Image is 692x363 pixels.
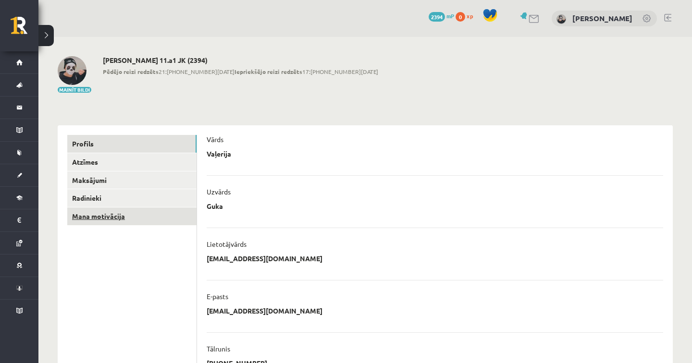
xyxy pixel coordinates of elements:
[67,189,197,207] a: Radinieki
[103,67,378,76] span: 21:[PHONE_NUMBER][DATE] 17:[PHONE_NUMBER][DATE]
[456,12,465,22] span: 0
[207,292,228,301] p: E-pasts
[207,202,223,210] p: Guka
[207,254,322,263] p: [EMAIL_ADDRESS][DOMAIN_NAME]
[572,13,632,23] a: [PERSON_NAME]
[429,12,454,20] a: 2394 mP
[67,135,197,153] a: Profils
[67,171,197,189] a: Maksājumi
[207,240,247,248] p: Lietotājvārds
[207,344,230,353] p: Tālrunis
[58,56,86,85] img: Vaļerija Guka
[207,149,231,158] p: Vaļerija
[207,135,223,144] p: Vārds
[456,12,478,20] a: 0 xp
[67,153,197,171] a: Atzīmes
[67,207,197,225] a: Mana motivācija
[103,56,378,64] h2: [PERSON_NAME] 11.a1 JK (2394)
[235,68,302,75] b: Iepriekšējo reizi redzēts
[429,12,445,22] span: 2394
[446,12,454,20] span: mP
[103,68,159,75] b: Pēdējo reizi redzēts
[556,14,566,24] img: Vaļerija Guka
[207,306,322,315] p: [EMAIL_ADDRESS][DOMAIN_NAME]
[467,12,473,20] span: xp
[11,17,38,41] a: Rīgas 1. Tālmācības vidusskola
[207,187,231,196] p: Uzvārds
[58,87,91,93] button: Mainīt bildi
